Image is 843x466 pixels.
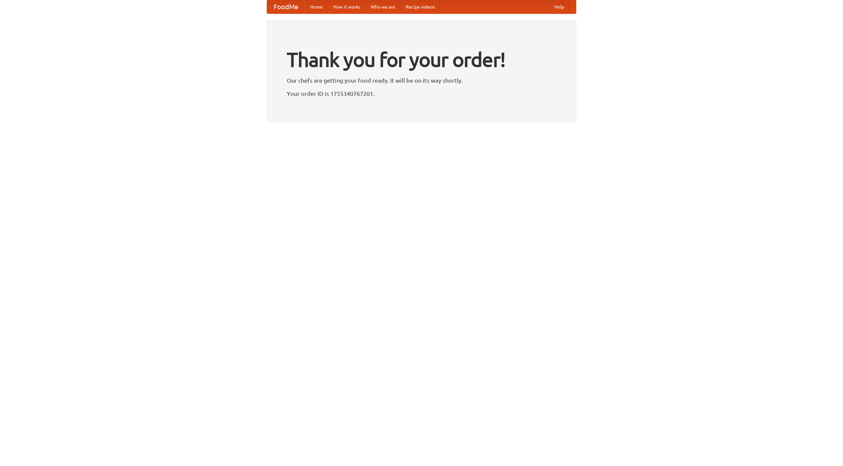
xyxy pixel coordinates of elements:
a: FoodMe [267,0,305,14]
h1: Thank you for your order! [287,44,556,75]
p: Your order ID is 1755340767201. [287,89,556,98]
a: Recipe videos [400,0,440,14]
a: Who we are [366,0,400,14]
a: Help [549,0,569,14]
p: Our chefs are getting your food ready. It will be on its way shortly. [287,75,556,85]
a: Home [305,0,328,14]
a: How it works [328,0,366,14]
